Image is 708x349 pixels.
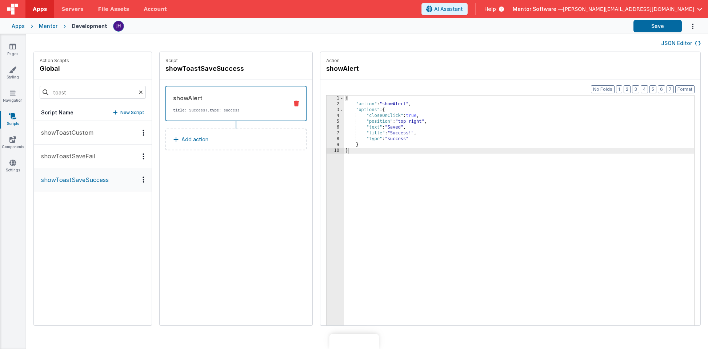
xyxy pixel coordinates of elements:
[34,168,152,191] button: showToastSaveSuccess
[12,23,25,30] div: Apps
[72,23,107,30] div: Development
[675,85,695,93] button: Format
[40,64,69,74] h4: global
[329,334,379,349] iframe: Marker.io feedback button
[327,125,344,130] div: 6
[120,109,144,116] p: New Script
[327,130,344,136] div: 7
[682,19,696,34] button: Options
[327,113,344,119] div: 4
[326,64,435,74] h4: showAlert
[37,175,109,184] p: showToastSaveSuccess
[327,142,344,148] div: 9
[165,58,307,64] p: Script
[434,5,463,13] span: AI Assistant
[138,176,149,183] div: Options
[327,148,344,154] div: 10
[616,85,622,93] button: 1
[181,135,208,144] p: Add action
[138,153,149,159] div: Options
[173,108,185,113] strong: title
[37,152,95,161] p: showToastSaveFail
[327,136,344,142] div: 8
[326,58,695,64] p: Action
[513,5,702,13] button: Mentor Software — [PERSON_NAME][EMAIL_ADDRESS][DOMAIN_NAME]
[113,109,144,116] button: New Script
[513,5,563,13] span: Mentor Software —
[113,21,124,31] img: c2badad8aad3a9dfc60afe8632b41ba8
[37,128,93,137] p: showToastCustom
[563,5,694,13] span: [PERSON_NAME][EMAIL_ADDRESS][DOMAIN_NAME]
[34,145,152,168] button: showToastSaveFail
[41,109,73,116] h5: Script Name
[327,96,344,101] div: 1
[658,85,665,93] button: 6
[61,5,83,13] span: Servers
[484,5,496,13] span: Help
[165,64,275,74] h4: showToastSaveSuccess
[591,85,615,93] button: No Folds
[34,121,152,145] button: showToastCustom
[210,108,219,113] strong: type
[173,94,283,102] div: showAlert
[98,5,129,13] span: File Assets
[33,5,47,13] span: Apps
[661,40,701,47] button: JSON Editor
[649,85,656,93] button: 5
[138,130,149,136] div: Options
[624,85,631,93] button: 2
[327,101,344,107] div: 2
[40,86,146,99] input: Search scripts
[327,119,344,125] div: 5
[632,85,639,93] button: 3
[667,85,674,93] button: 7
[165,129,307,150] button: Add action
[421,3,468,15] button: AI Assistant
[327,107,344,113] div: 3
[641,85,648,93] button: 4
[173,107,283,113] p: : Success!, : success
[633,20,682,32] button: Save
[39,23,57,30] div: Mentor
[40,58,69,64] p: Action Scripts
